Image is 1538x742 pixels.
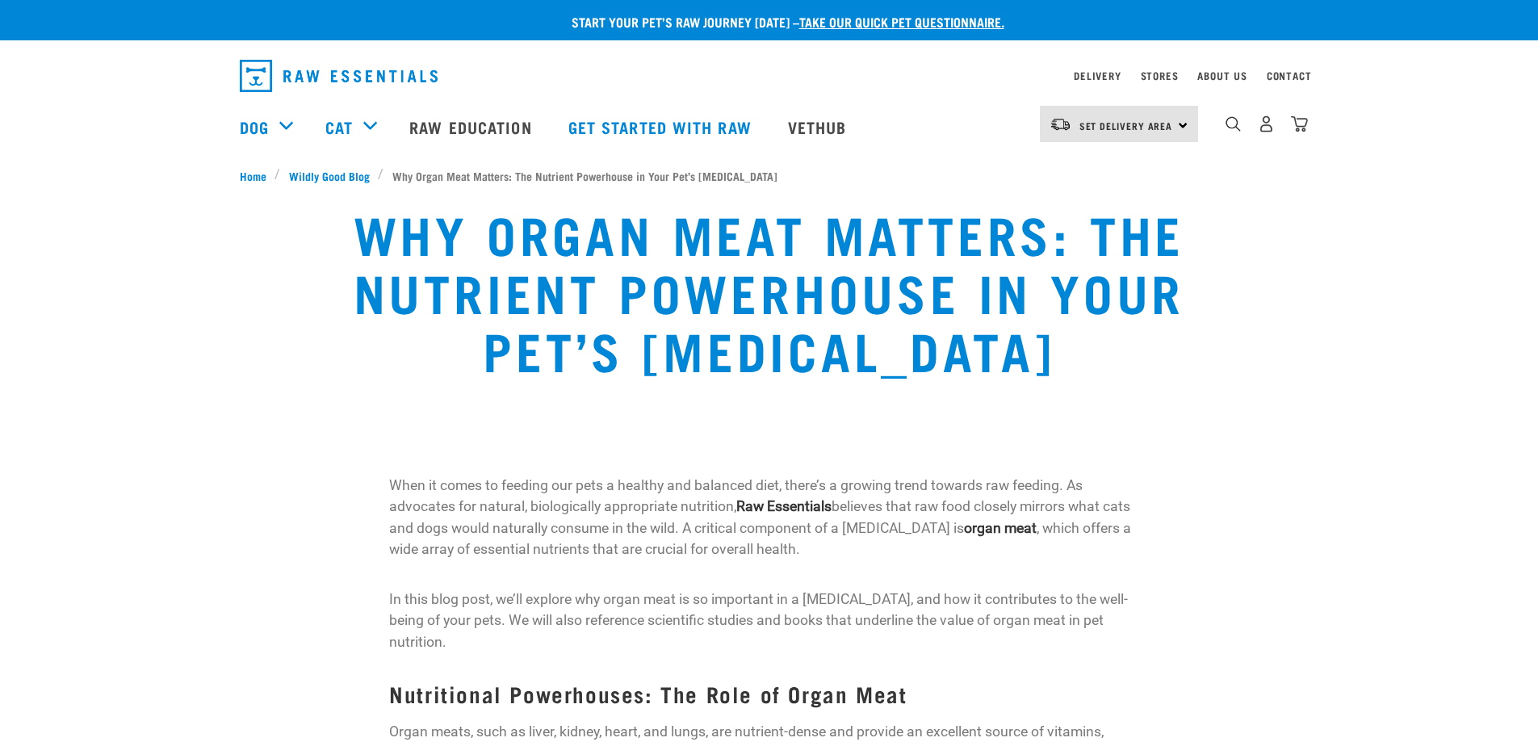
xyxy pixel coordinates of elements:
[285,203,1252,378] h1: Why Organ Meat Matters: The Nutrient Powerhouse in Your Pet’s [MEDICAL_DATA]
[1267,73,1312,78] a: Contact
[552,94,772,159] a: Get started with Raw
[964,520,1037,536] strong: organ meat
[325,115,353,139] a: Cat
[1141,73,1179,78] a: Stores
[1258,115,1275,132] img: user.png
[280,167,378,184] a: Wildly Good Blog
[772,94,867,159] a: Vethub
[1291,115,1308,132] img: home-icon@2x.png
[240,115,269,139] a: Dog
[1074,73,1121,78] a: Delivery
[1197,73,1247,78] a: About Us
[799,18,1004,25] a: take our quick pet questionnaire.
[240,167,1299,184] nav: breadcrumbs
[389,681,1149,706] h3: Nutritional Powerhouses: The Role of Organ Meat
[227,53,1312,99] nav: dropdown navigation
[389,589,1149,652] p: In this blog post, we’ll explore why organ meat is so important in a [MEDICAL_DATA], and how it c...
[736,498,832,514] strong: Raw Essentials
[240,167,275,184] a: Home
[393,94,551,159] a: Raw Education
[1226,116,1241,132] img: home-icon-1@2x.png
[389,475,1149,560] p: When it comes to feeding our pets a healthy and balanced diet, there’s a growing trend towards ra...
[1079,123,1173,128] span: Set Delivery Area
[240,167,266,184] span: Home
[240,60,438,92] img: Raw Essentials Logo
[289,167,370,184] span: Wildly Good Blog
[1050,117,1071,132] img: van-moving.png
